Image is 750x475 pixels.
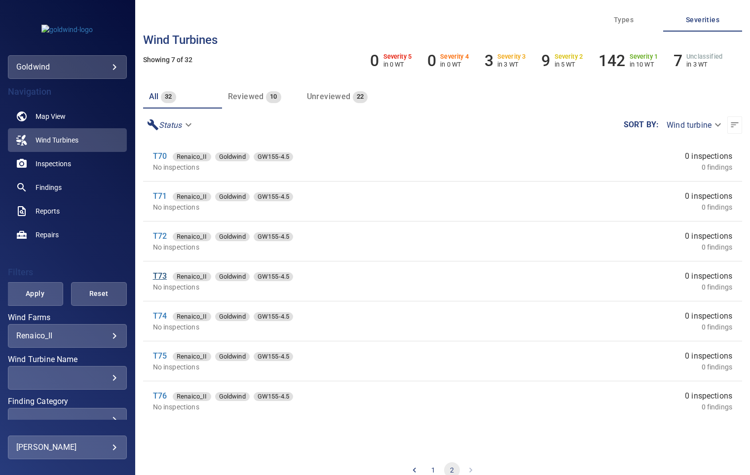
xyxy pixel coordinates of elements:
[702,202,733,212] p: 0 findings
[8,87,127,97] h4: Navigation
[153,231,167,241] a: T72
[8,128,127,152] a: windturbines active
[215,232,250,242] span: Goldwind
[485,51,526,70] li: Severity 3
[254,192,293,201] div: GW155-4.5
[674,51,682,70] h6: 7
[383,61,412,68] p: in 0 WT
[149,92,159,101] span: all
[254,312,293,322] span: GW155-4.5
[153,242,490,252] p: No inspections
[254,192,293,202] span: GW155-4.5
[685,190,732,202] span: 0 inspections
[7,282,63,306] button: Apply
[8,176,127,199] a: findings noActive
[254,152,293,162] span: GW155-4.5
[254,232,293,241] div: GW155-4.5
[143,116,198,134] div: Status
[215,272,250,281] div: Goldwind
[16,439,118,455] div: [PERSON_NAME]
[173,152,211,161] div: Renaico_II
[702,282,733,292] p: 0 findings
[215,232,250,241] div: Goldwind
[254,152,293,161] div: GW155-4.5
[485,51,493,70] h6: 3
[143,34,742,46] h3: Wind turbines
[153,351,167,361] a: T75
[685,150,732,162] span: 0 inspections
[599,51,658,70] li: Severity 1
[143,56,742,64] h5: Showing 7 of 32
[8,314,127,322] label: Wind Farms
[8,356,127,364] label: Wind Turbine Name
[685,390,732,402] span: 0 inspections
[153,311,167,321] a: T74
[383,53,412,60] h6: Severity 5
[685,310,732,322] span: 0 inspections
[173,352,211,362] span: Renaico_II
[254,352,293,361] div: GW155-4.5
[702,242,733,252] p: 0 findings
[215,392,250,402] span: Goldwind
[685,230,732,242] span: 0 inspections
[36,135,78,145] span: Wind Turbines
[686,53,722,60] h6: Unclassified
[254,232,293,242] span: GW155-4.5
[159,120,182,130] em: Status
[8,267,127,277] h4: Filters
[153,151,167,161] a: T70
[153,391,167,401] a: T76
[541,51,550,70] h6: 9
[215,152,250,162] span: Goldwind
[590,14,657,26] span: Types
[173,192,211,201] div: Renaico_II
[702,362,733,372] p: 0 findings
[173,232,211,241] div: Renaico_II
[41,25,93,35] img: goldwind-logo
[702,402,733,412] p: 0 findings
[497,53,526,60] h6: Severity 3
[497,61,526,68] p: in 3 WT
[173,232,211,242] span: Renaico_II
[254,312,293,321] div: GW155-4.5
[215,312,250,322] span: Goldwind
[254,392,293,402] span: GW155-4.5
[555,53,583,60] h6: Severity 2
[215,352,250,362] span: Goldwind
[702,322,733,332] p: 0 findings
[727,116,742,134] button: Sort list from newest to oldest
[215,312,250,321] div: Goldwind
[630,61,658,68] p: in 10 WT
[440,53,469,60] h6: Severity 4
[161,91,176,103] span: 32
[685,350,732,362] span: 0 inspections
[8,152,127,176] a: inspections noActive
[254,392,293,401] div: GW155-4.5
[36,183,62,192] span: Findings
[630,53,658,60] h6: Severity 1
[685,270,732,282] span: 0 inspections
[173,192,211,202] span: Renaico_II
[173,312,211,322] span: Renaico_II
[8,398,127,405] label: Finding Category
[8,199,127,223] a: reports noActive
[702,162,733,172] p: 0 findings
[215,192,250,201] div: Goldwind
[153,282,490,292] p: No inspections
[36,206,60,216] span: Reports
[624,121,659,129] label: Sort by :
[254,272,293,281] div: GW155-4.5
[307,92,351,101] span: Unreviewed
[36,230,59,240] span: Repairs
[8,324,127,348] div: Wind Farms
[674,51,722,70] li: Severity Unclassified
[173,272,211,282] span: Renaico_II
[669,14,736,26] span: Severities
[228,92,264,101] span: Reviewed
[173,352,211,361] div: Renaico_II
[153,362,490,372] p: No inspections
[36,111,66,121] span: Map View
[686,61,722,68] p: in 3 WT
[153,402,490,412] p: No inspections
[266,91,281,103] span: 10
